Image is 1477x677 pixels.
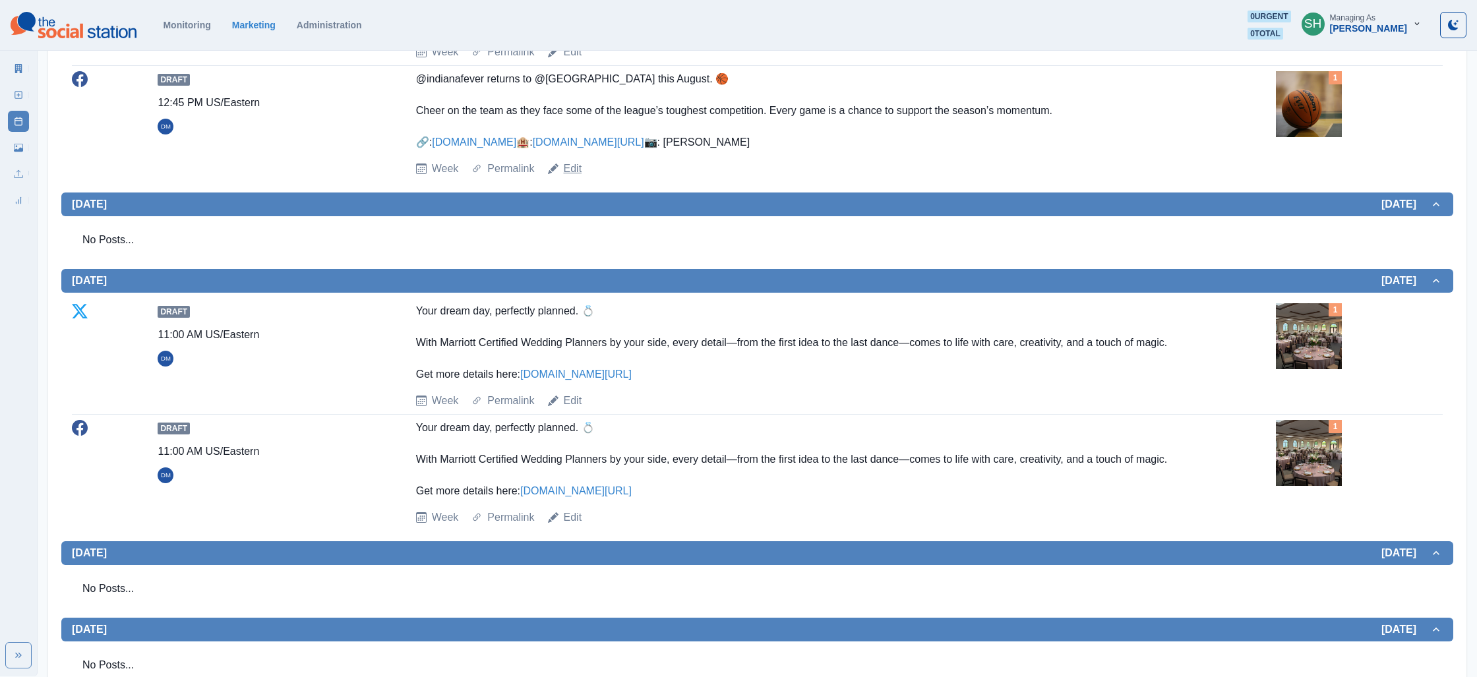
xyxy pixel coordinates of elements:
h2: [DATE] [72,274,107,287]
h2: [DATE] [72,623,107,635]
a: Edit [564,161,582,177]
a: New Post [8,84,29,105]
h2: [DATE] [1381,198,1430,210]
button: [DATE][DATE] [61,269,1453,293]
a: Week [432,393,459,409]
a: Marketing Summary [8,58,29,79]
a: Permalink [487,44,534,60]
span: Draft [158,306,190,318]
div: [PERSON_NAME] [1330,23,1407,34]
img: ywvqh38mx9l4bvwhgubb [1276,71,1342,137]
div: Darwin Manalo [161,119,171,134]
a: Week [432,161,459,177]
div: @indianafever returns to @[GEOGRAPHIC_DATA] this August. 🏀 Cheer on the team as they face some of... [416,71,1185,150]
a: Monitoring [163,20,210,30]
div: 12:45 PM US/Eastern [158,95,260,111]
a: Permalink [487,510,534,525]
div: 11:00 AM US/Eastern [158,327,259,343]
a: Edit [564,44,582,60]
a: [DOMAIN_NAME][URL] [533,136,644,148]
button: [DATE][DATE] [61,541,1453,565]
button: [DATE][DATE] [61,618,1453,641]
div: Managing As [1330,13,1375,22]
a: Review Summary [8,190,29,211]
div: Total Media Attached [1329,71,1342,84]
a: Edit [564,510,582,525]
button: Expand [5,642,32,668]
button: [DATE][DATE] [61,192,1453,216]
a: Post Schedule [8,111,29,132]
a: Permalink [487,161,534,177]
span: 0 total [1248,28,1283,40]
a: [DOMAIN_NAME] [432,136,516,148]
span: Draft [158,423,190,434]
a: [DOMAIN_NAME][URL] [520,368,632,380]
button: Toggle Mode [1440,12,1466,38]
div: Darwin Manalo [161,467,171,483]
h2: [DATE] [72,546,107,559]
div: Darwin Manalo [161,351,171,367]
img: usvjeqonvhzugzhjhkqo [1276,420,1342,486]
div: [DATE][DATE] [61,293,1453,541]
div: 11:00 AM US/Eastern [158,444,259,459]
a: Uploads [8,163,29,185]
a: Marketing [232,20,276,30]
div: No Posts... [72,221,1443,258]
span: Draft [158,74,190,86]
h2: [DATE] [1381,274,1430,287]
img: logoTextSVG.62801f218bc96a9b266caa72a09eb111.svg [11,12,136,38]
a: Edit [564,393,582,409]
div: Your dream day, perfectly planned. 💍 With Marriott Certified Wedding Planners by your side, every... [416,420,1185,499]
a: Media Library [8,137,29,158]
div: [DATE][DATE] [61,565,1453,618]
h2: [DATE] [1381,546,1430,559]
span: 0 urgent [1248,11,1290,22]
h2: [DATE] [72,198,107,210]
div: [DATE][DATE] [61,216,1453,269]
img: usvjeqonvhzugzhjhkqo [1276,303,1342,369]
div: Total Media Attached [1329,303,1342,316]
div: No Posts... [72,570,1443,607]
a: Administration [297,20,362,30]
a: [DOMAIN_NAME][URL] [520,485,632,496]
div: Total Media Attached [1329,420,1342,433]
div: Sara Haas [1304,8,1322,40]
h2: [DATE] [1381,623,1430,635]
a: Week [432,44,459,60]
div: Your dream day, perfectly planned. 💍 With Marriott Certified Wedding Planners by your side, every... [416,303,1185,382]
button: Managing As[PERSON_NAME] [1291,11,1432,37]
a: Permalink [487,393,534,409]
a: Week [432,510,459,525]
